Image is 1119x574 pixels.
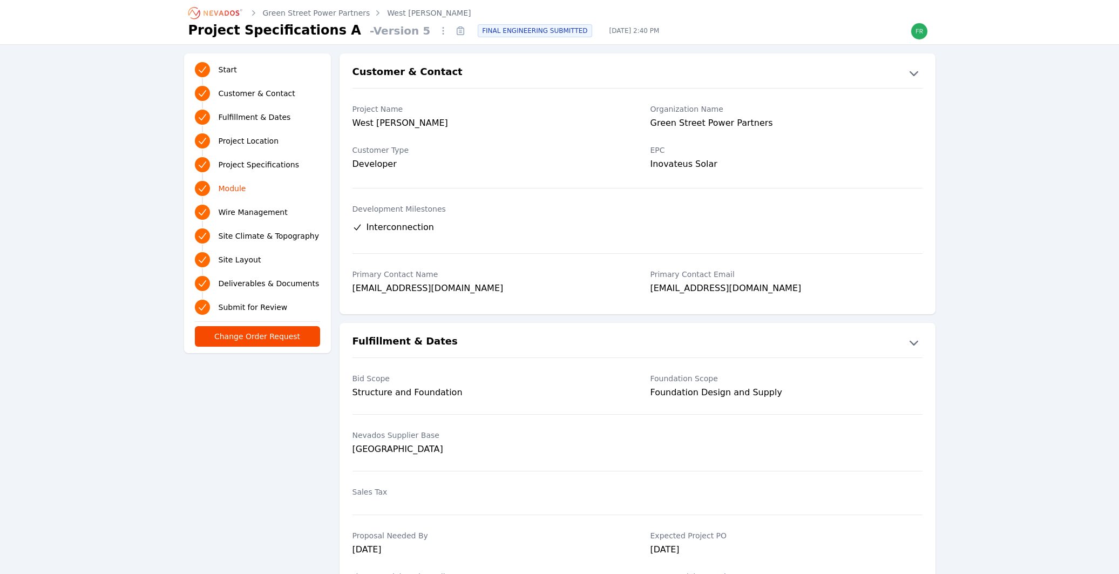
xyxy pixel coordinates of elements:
[601,26,668,35] span: [DATE] 2:40 PM
[352,104,625,114] label: Project Name
[188,4,471,22] nav: Breadcrumb
[650,104,923,114] label: Organization Name
[352,373,625,384] label: Bid Scope
[650,282,923,297] div: [EMAIL_ADDRESS][DOMAIN_NAME]
[650,269,923,280] label: Primary Contact Email
[352,158,625,171] div: Developer
[219,64,237,75] span: Start
[367,221,434,234] span: Interconnection
[219,207,288,218] span: Wire Management
[340,64,935,82] button: Customer & Contact
[650,543,923,558] div: [DATE]
[352,269,625,280] label: Primary Contact Name
[352,282,625,297] div: [EMAIL_ADDRESS][DOMAIN_NAME]
[352,487,625,497] label: Sales Tax
[650,530,923,541] label: Expected Project PO
[352,64,463,82] h2: Customer & Contact
[195,60,320,317] nav: Progress
[650,117,923,132] div: Green Street Power Partners
[478,24,592,37] div: FINAL ENGINEERING SUBMITTED
[352,430,625,441] label: Nevados Supplier Base
[219,278,320,289] span: Deliverables & Documents
[219,302,288,313] span: Submit for Review
[340,334,935,351] button: Fulfillment & Dates
[911,23,928,40] img: frida.manzo@nevados.solar
[650,386,923,399] div: Foundation Design and Supply
[352,334,458,351] h2: Fulfillment & Dates
[365,23,435,38] span: - Version 5
[195,326,320,347] button: Change Order Request
[263,8,370,18] a: Green Street Power Partners
[352,386,625,399] div: Structure and Foundation
[219,112,291,123] span: Fulfillment & Dates
[387,8,471,18] a: West [PERSON_NAME]
[352,543,625,558] div: [DATE]
[650,373,923,384] label: Foundation Scope
[219,159,300,170] span: Project Specifications
[219,136,279,146] span: Project Location
[352,145,625,156] label: Customer Type
[352,443,625,456] div: [GEOGRAPHIC_DATA]
[650,145,923,156] label: EPC
[219,254,261,265] span: Site Layout
[650,158,923,173] div: Inovateus Solar
[352,117,625,132] div: West [PERSON_NAME]
[219,231,319,241] span: Site Climate & Topography
[219,183,246,194] span: Module
[219,88,295,99] span: Customer & Contact
[352,204,923,214] label: Development Milestones
[352,530,625,541] label: Proposal Needed By
[188,22,361,39] h1: Project Specifications A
